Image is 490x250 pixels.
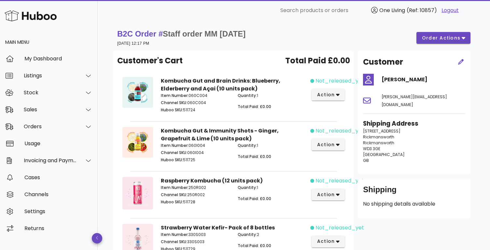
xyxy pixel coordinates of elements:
[238,232,257,237] span: Quantity:
[161,150,230,156] p: 060I004
[24,225,92,231] div: Returns
[24,208,92,214] div: Settings
[161,199,230,205] p: 511728
[161,192,187,197] span: Channel SKU:
[238,143,307,148] p: 1
[285,55,350,67] span: Total Paid £0.00
[161,224,275,231] strong: Strawberry Water Kefir- Pack of 8 bottles
[24,106,77,113] div: Sales
[24,174,92,180] div: Cases
[161,232,189,237] span: Item Number:
[122,177,153,210] img: Product Image
[315,77,364,85] span: not_released_yet
[5,9,57,23] img: Huboo Logo
[161,100,230,106] p: 060C004
[161,185,189,190] span: Item Number:
[161,143,230,148] p: 060I004
[315,177,364,185] span: not_released_yet
[161,93,189,98] span: Item Number:
[161,232,230,238] p: 330S003
[117,29,245,38] strong: B2C Order #
[422,35,461,41] span: order actions
[363,140,394,146] span: Rickmansworth
[315,224,364,232] span: not_released_yet
[363,56,403,68] h2: Customer
[122,127,153,158] img: Product Image
[117,41,149,46] small: [DATE] 12:17 PM
[24,55,92,62] div: My Dashboard
[416,32,470,44] button: order actions
[161,239,187,244] span: Channel SKU:
[24,140,92,147] div: Usage
[363,146,380,151] span: WD3 3GE
[161,192,230,198] p: 250R002
[161,100,187,105] span: Channel SKU:
[363,119,465,128] h3: Shipping Address
[161,157,183,163] span: Huboo SKU:
[379,7,405,14] span: One Living
[312,189,345,200] button: action
[363,158,369,163] span: GB
[238,185,257,190] span: Quantity:
[238,243,271,248] span: Total Paid: £0.00
[407,7,437,14] span: (Ref: 10857)
[161,93,230,99] p: 060C004
[363,134,394,140] span: Rickmansworth
[161,177,263,184] strong: Raspberry Kombucha (12 units pack)
[317,238,335,245] span: action
[238,196,271,201] span: Total Paid: £0.00
[312,139,345,150] button: action
[24,72,77,79] div: Listings
[161,157,230,163] p: 511725
[161,185,230,191] p: 250R002
[382,94,447,107] span: [PERSON_NAME][EMAIL_ADDRESS][DOMAIN_NAME]
[363,200,465,208] p: No shipping details available
[161,150,187,155] span: Channel SKU:
[24,157,77,164] div: Invoicing and Payments
[161,239,230,245] p: 330S003
[161,107,183,113] span: Huboo SKU:
[161,107,230,113] p: 511724
[312,236,345,247] button: action
[317,141,335,148] span: action
[238,143,257,148] span: Quantity:
[317,91,335,98] span: action
[363,184,465,200] div: Shipping
[238,93,257,98] span: Quantity:
[382,76,465,84] h4: [PERSON_NAME]
[312,89,345,101] button: action
[122,77,153,108] img: Product Image
[238,93,307,99] p: 1
[24,89,77,96] div: Stock
[238,104,271,109] span: Total Paid: £0.00
[317,191,335,198] span: action
[441,7,459,14] a: Logout
[161,143,189,148] span: Item Number:
[163,29,245,38] span: Staff order MM [DATE]
[363,128,400,134] span: [STREET_ADDRESS]
[238,154,271,159] span: Total Paid: £0.00
[238,232,307,238] p: 2
[161,127,279,142] strong: Kombucha Gut & Immunity Shots - Ginger, Grapefruit & Lime (10 units pack)
[161,77,280,92] strong: Kombucha Gut and Brain Drinks: Blueberry, Elderberry and Açai (10 units pack)
[161,199,183,205] span: Huboo SKU:
[315,127,364,135] span: not_released_yet
[117,55,183,67] span: Customer's Cart
[238,185,307,191] p: 1
[363,152,405,157] span: [GEOGRAPHIC_DATA]
[24,123,77,130] div: Orders
[24,191,92,197] div: Channels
